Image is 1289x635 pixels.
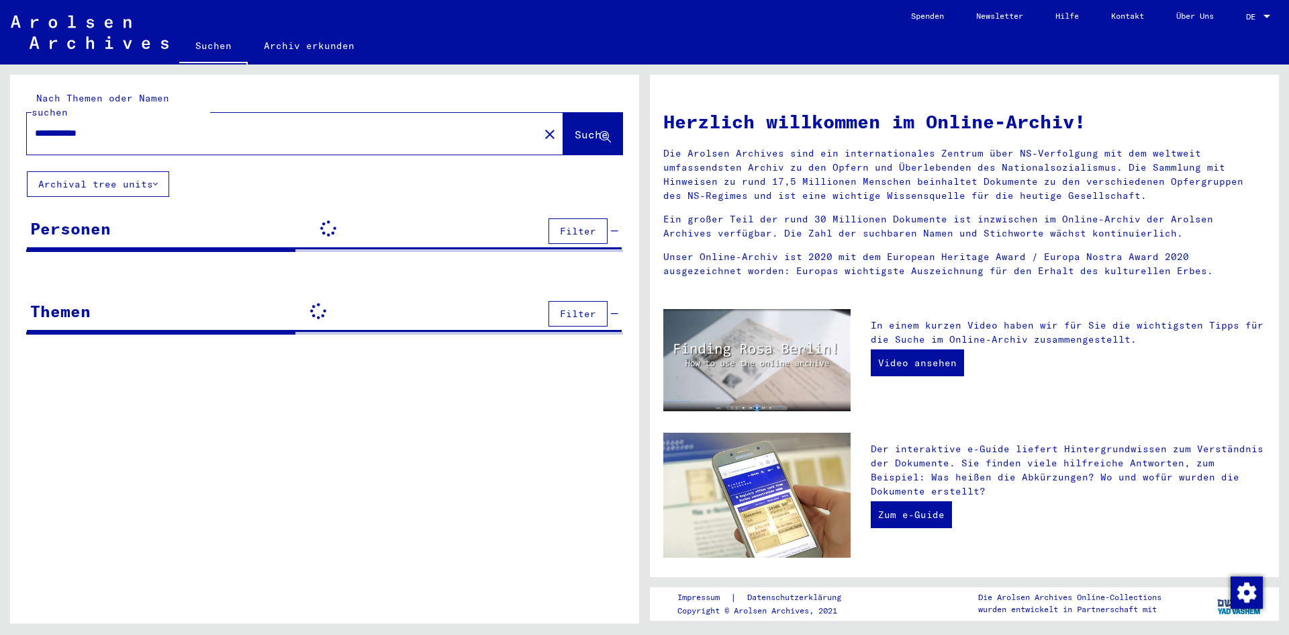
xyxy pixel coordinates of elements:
div: | [677,591,857,605]
span: Filter [560,225,596,237]
img: Zustimmung ändern [1231,577,1263,609]
h1: Herzlich willkommen im Online-Archiv! [663,108,1266,136]
div: Personen [30,216,111,241]
p: Der interaktive e-Guide liefert Hintergrundwissen zum Verständnis der Dokumente. Sie finden viele... [871,442,1266,499]
p: wurden entwickelt in Partnerschaft mit [978,603,1161,616]
span: Filter [560,308,596,320]
p: Unser Online-Archiv ist 2020 mit dem European Heritage Award / Europa Nostra Award 2020 ausgezeic... [663,250,1266,278]
button: Clear [536,120,563,147]
div: Themen [30,299,91,323]
p: Copyright © Arolsen Archives, 2021 [677,605,857,617]
p: Die Arolsen Archives Online-Collections [978,591,1161,603]
button: Filter [548,218,608,244]
span: DE [1246,12,1261,22]
span: Suche [575,128,608,141]
a: Archiv erkunden [248,30,371,62]
p: Die Arolsen Archives sind ein internationales Zentrum über NS-Verfolgung mit dem weltweit umfasse... [663,146,1266,203]
mat-icon: close [542,126,558,142]
a: Impressum [677,591,730,605]
img: video.jpg [663,309,851,411]
mat-label: Nach Themen oder Namen suchen [32,92,169,118]
img: yv_logo.png [1214,587,1265,620]
p: In einem kurzen Video haben wir für Sie die wichtigsten Tipps für die Suche im Online-Archiv zusa... [871,319,1266,347]
button: Filter [548,301,608,327]
img: eguide.jpg [663,433,851,558]
p: Ein großer Teil der rund 30 Millionen Dokumente ist inzwischen im Online-Archiv der Arolsen Archi... [663,212,1266,241]
img: Arolsen_neg.svg [11,15,169,49]
a: Video ansehen [871,349,964,376]
a: Suchen [179,30,248,65]
button: Suche [563,113,622,155]
button: Archival tree units [27,171,169,197]
a: Datenschutzerklärung [736,591,857,605]
a: Zum e-Guide [871,501,952,528]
